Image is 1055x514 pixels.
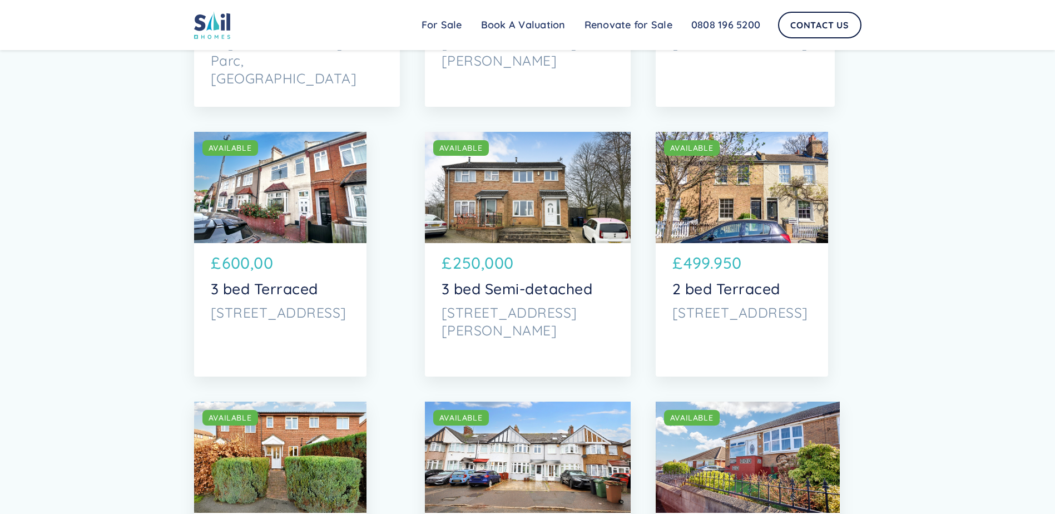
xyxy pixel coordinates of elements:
[672,280,811,298] p: 2 bed Terraced
[656,132,828,377] a: AVAILABLE£499.9502 bed Terraced[STREET_ADDRESS]
[412,14,472,36] a: For Sale
[439,412,483,423] div: AVAILABLE
[222,251,273,275] p: 600,00
[683,251,742,275] p: 499.950
[211,304,350,322] p: [STREET_ADDRESS]
[209,142,252,154] div: AVAILABLE
[442,304,614,339] p: [STREET_ADDRESS][PERSON_NAME]
[439,142,483,154] div: AVAILABLE
[442,280,614,298] p: 3 bed Semi-detached
[442,251,452,275] p: £
[211,251,221,275] p: £
[575,14,682,36] a: Renovate for Sale
[472,14,575,36] a: Book A Valuation
[670,412,714,423] div: AVAILABLE
[778,12,861,38] a: Contact Us
[453,251,514,275] p: 250,000
[682,14,770,36] a: 0808 196 5200
[211,280,350,298] p: 3 bed Terraced
[442,34,614,70] p: [STREET_ADDRESS][PERSON_NAME]
[670,142,714,154] div: AVAILABLE
[672,251,683,275] p: £
[194,132,366,377] a: AVAILABLE£600,003 bed Terraced[STREET_ADDRESS]
[672,304,811,322] p: [STREET_ADDRESS]
[194,11,231,39] img: sail home logo colored
[209,412,252,423] div: AVAILABLE
[425,132,631,377] a: AVAILABLE£250,0003 bed Semi-detached[STREET_ADDRESS][PERSON_NAME]
[211,34,383,87] p: 31 [PERSON_NAME] Y Parc, [GEOGRAPHIC_DATA]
